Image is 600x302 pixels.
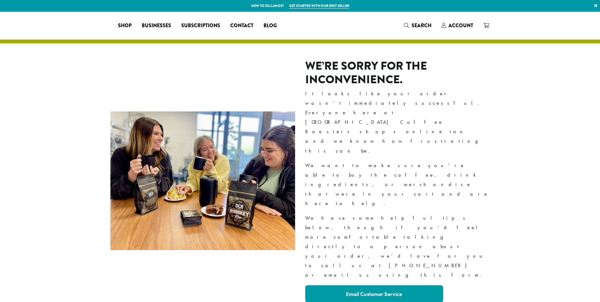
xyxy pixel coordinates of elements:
a: Search [399,20,436,31]
span: Contact [230,22,253,30]
span: Subscriptions [181,22,220,30]
p: We have some helpful tips below, though if you’d feel more comfortable talking directly to a pers... [305,213,490,280]
h2: We’re sorry for the inconvenience. [305,59,490,86]
p: We want to make sure you’re able to buy the coffee, drink ingredients, or merchandise that were i... [305,161,490,208]
p: It looks like your order wasn’t immediately successful. Everyone here at [GEOGRAPHIC_DATA] Coffee... [305,89,490,156]
strong: Email Customer Service [346,290,402,298]
a: Get started with our best seller [289,3,349,9]
span: Shop [118,22,132,30]
span: Search [411,22,431,29]
span: Businesses [142,22,171,30]
span: Account [448,22,473,29]
span: Blog [263,22,277,30]
a: Shop [113,21,137,31]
